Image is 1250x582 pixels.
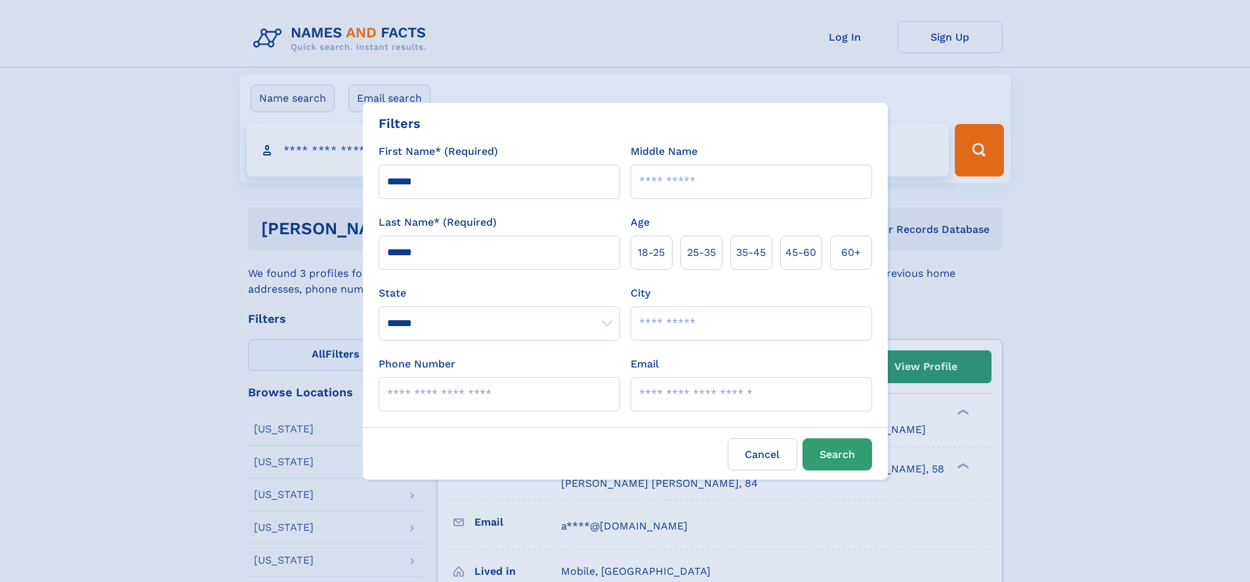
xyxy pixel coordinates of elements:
[638,245,665,260] span: 18‑25
[631,144,698,159] label: Middle Name
[736,245,766,260] span: 35‑45
[631,356,659,372] label: Email
[379,285,620,301] label: State
[379,215,497,230] label: Last Name* (Required)
[841,245,861,260] span: 60+
[687,245,716,260] span: 25‑35
[785,245,816,260] span: 45‑60
[631,215,650,230] label: Age
[379,114,421,133] div: Filters
[728,438,797,470] label: Cancel
[379,144,498,159] label: First Name* (Required)
[802,438,872,470] button: Search
[631,285,650,301] label: City
[379,356,455,372] label: Phone Number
